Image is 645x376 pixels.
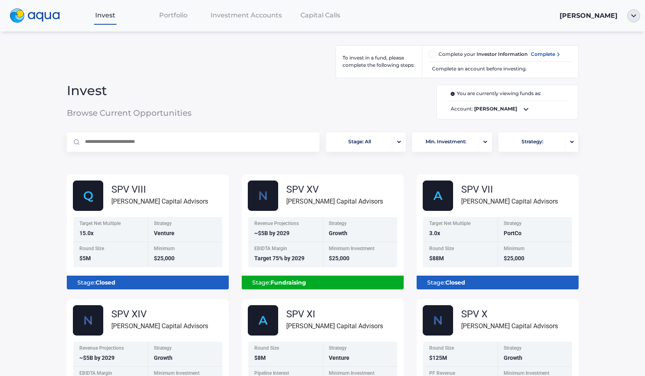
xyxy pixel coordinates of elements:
span: To invest in a fund, please complete the following steps: [343,54,415,70]
span: Growth [154,355,172,361]
span: Investment Accounts [211,11,282,19]
a: Investment Accounts [207,7,285,23]
div: Minimum [154,246,217,253]
img: complete-right-arrow.svg [555,51,562,58]
div: Stage: [73,276,222,289]
div: Strategy [504,346,567,353]
img: portfolio-arrow [397,140,401,143]
b: Closed [96,279,115,286]
div: Strategy [329,346,392,353]
div: SPV XV [286,185,383,194]
span: You are currently viewing funds as: [451,90,541,98]
div: [PERSON_NAME] Capital Advisors [461,321,558,331]
div: SPV VIII [111,185,208,194]
span: [PERSON_NAME] [560,12,617,19]
span: Investor Information [477,51,528,57]
div: SPV X [461,309,558,319]
span: ~$5B by 2029 [254,230,290,236]
div: EBIDTA Margin [254,246,318,253]
img: Nscale_fund_card.svg [423,305,453,336]
div: [PERSON_NAME] Capital Advisors [286,196,383,206]
div: Round Size [79,246,143,253]
button: Strategy:portfolio-arrow [498,132,578,152]
img: logo [10,8,60,23]
div: Round Size [429,246,493,253]
a: Capital Calls [285,7,355,23]
span: Min. Investment: [426,134,466,150]
div: Minimum Investment [329,246,392,253]
div: Revenue Projections [79,346,143,353]
span: Venture [329,355,349,361]
button: Min. Investment:portfolio-arrow [412,132,492,152]
span: Growth [329,230,347,236]
div: [PERSON_NAME] Capital Advisors [286,321,383,331]
div: SPV VII [461,185,558,194]
span: Portfolio [159,11,187,19]
span: $5M [79,255,91,261]
span: Strategy: [522,134,543,150]
span: $88M [429,255,444,261]
span: 3.0x [429,230,440,236]
div: Strategy [504,221,567,228]
div: SPV XIV [111,309,208,319]
a: Portfolio [139,7,207,23]
span: Complete an account before investing. [432,65,527,73]
b: Fundraising [270,279,306,286]
span: PortCo [504,230,522,236]
div: Round Size [254,346,318,353]
div: Stage: [248,276,397,289]
img: i.svg [451,92,457,96]
div: Target Net Multiple [429,221,493,228]
div: Stage: [423,276,572,289]
span: $25,000 [504,255,524,261]
div: Strategy [154,221,217,228]
span: $8M [254,355,266,361]
div: Target Net Multiple [79,221,143,228]
span: Complete your [439,51,528,58]
span: $25,000 [329,255,349,261]
span: Venture [154,230,175,236]
b: Closed [445,279,465,286]
span: Browse Current Opportunities [67,109,237,117]
span: $25,000 [154,255,175,261]
a: Invest [71,7,139,23]
div: SPV XI [286,309,383,319]
span: Growth [504,355,522,361]
img: Nscale_fund_card.svg [248,181,278,211]
img: AlphaFund.svg [248,305,278,336]
a: logo [5,6,71,25]
img: portfolio-arrow [483,140,487,143]
div: Minimum [504,246,567,253]
div: Revenue Projections [254,221,318,228]
img: Nscale_fund_card_1.svg [73,305,103,336]
div: [PERSON_NAME] Capital Advisors [461,196,558,206]
span: ~$5B by 2029 [79,355,115,361]
span: $125M [429,355,447,361]
b: [PERSON_NAME] [474,106,517,112]
span: Stage: All [348,134,371,150]
span: 15.0x [79,230,94,236]
div: Strategy [154,346,217,353]
div: Round Size [429,346,493,353]
div: [PERSON_NAME] Capital Advisors [111,196,208,206]
img: Magnifier [74,139,79,145]
img: portfolio-arrow [570,140,574,143]
span: Capital Calls [300,11,340,19]
img: AlphaFund.svg [423,181,453,211]
span: Invest [67,87,237,95]
span: Target 75% by 2029 [254,255,304,261]
img: Group_48614.svg [73,181,103,211]
div: Strategy [329,221,392,228]
img: ellipse [627,9,640,22]
span: Account: [447,104,568,114]
button: Stage: Allportfolio-arrow [326,132,406,152]
span: Invest [95,11,115,19]
span: Complete [531,51,555,58]
div: [PERSON_NAME] Capital Advisors [111,321,208,331]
